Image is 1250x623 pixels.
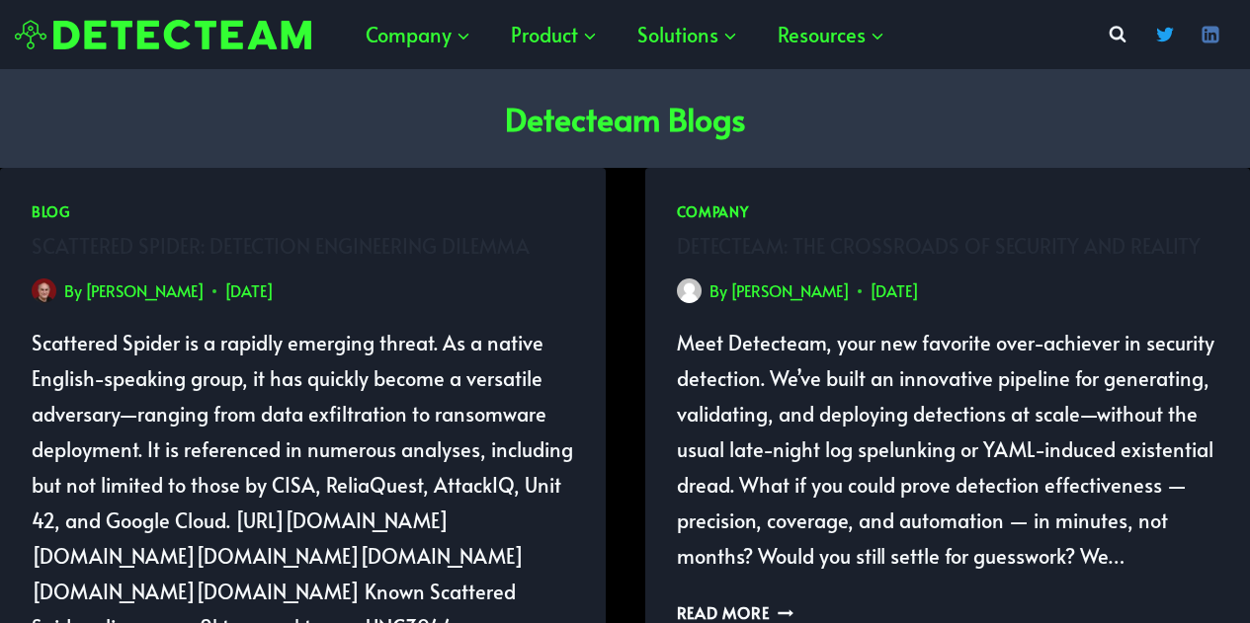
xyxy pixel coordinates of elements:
span: Resources [778,17,885,52]
h1: Detecteam Blogs [505,95,745,142]
span: Company [366,17,471,52]
a: Detecteam: The Crossroads of Security and Reality [677,232,1201,260]
span: By [64,276,82,305]
a: Resources [758,5,905,64]
time: [DATE] [224,276,274,305]
a: [PERSON_NAME] [730,279,850,301]
a: Linkedin [1191,15,1230,54]
a: Twitter [1145,15,1185,54]
a: Author image [32,278,56,303]
span: Solutions [637,17,738,52]
img: Avatar photo [677,278,702,303]
nav: Primary [346,5,905,64]
a: Company [346,5,491,64]
button: View Search Form [1100,17,1135,52]
span: Product [511,17,598,52]
a: Blog [32,202,70,221]
a: Company [677,202,749,221]
a: Product [491,5,618,64]
p: Meet Detecteam, your new favorite over-achiever in security detection. We’ve built an innovative ... [677,325,1219,574]
a: Author image [677,278,702,303]
time: [DATE] [870,276,919,305]
span: By [709,276,727,305]
img: Detecteam [15,20,311,50]
img: Avatar photo [32,278,56,303]
a: Read More [677,601,793,623]
a: Solutions [618,5,758,64]
a: Scattered Spider: Detection Engineering Dilemma [32,232,530,260]
a: [PERSON_NAME] [85,279,205,301]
